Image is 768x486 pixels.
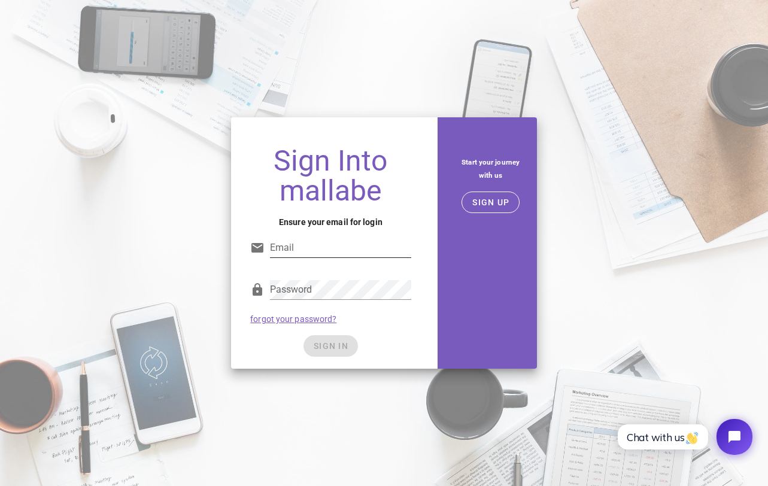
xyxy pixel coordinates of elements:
iframe: Tidio Chat [605,409,763,465]
h4: Ensure your email for login [250,215,411,229]
button: SIGN UP [462,192,520,213]
span: SIGN UP [472,198,509,207]
a: forgot your password? [250,314,336,324]
h1: Sign Into mallabe [250,146,411,206]
h5: Start your journey with us [454,156,527,182]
